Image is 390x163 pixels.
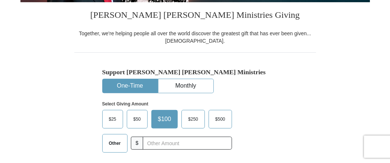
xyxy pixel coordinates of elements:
[154,114,175,125] span: $100
[105,114,120,125] span: $25
[103,79,158,93] button: One-Time
[130,114,145,125] span: $50
[158,79,213,93] button: Monthly
[184,114,202,125] span: $250
[74,2,316,30] h3: [PERSON_NAME] [PERSON_NAME] Ministries Giving
[143,137,232,150] input: Other Amount
[131,137,144,150] span: $
[102,101,148,107] strong: Select Giving Amount
[74,30,316,45] div: Together, we're helping people all over the world discover the greatest gift that has ever been g...
[102,68,288,76] h5: Support [PERSON_NAME] [PERSON_NAME] Ministries
[212,114,229,125] span: $500
[105,138,125,149] span: Other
